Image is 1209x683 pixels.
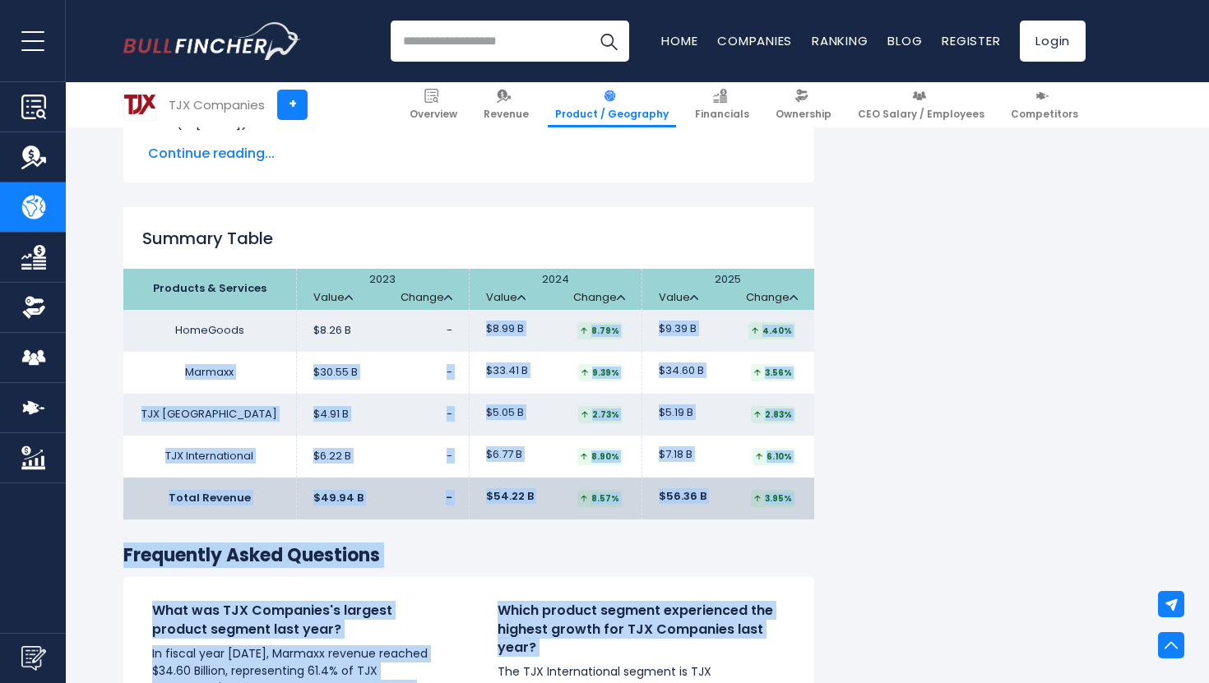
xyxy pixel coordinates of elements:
span: $4.91 B [313,408,349,422]
a: Go to homepage [123,22,300,60]
span: - [447,448,452,464]
th: 2024 [469,269,642,310]
span: $33.41 B [486,364,528,378]
div: TJX Companies [169,95,265,114]
h4: Which product segment experienced the highest growth for TJX Companies last year? [498,602,785,657]
a: Companies [717,32,792,49]
div: 8.57% [577,490,623,507]
span: Financials [695,108,749,121]
span: Ownership [776,108,831,121]
a: Competitors [1003,82,1086,127]
img: TJX logo [124,89,155,120]
a: Value [659,291,698,305]
img: Ownership [21,295,46,320]
div: 8.90% [577,448,623,465]
span: $8.26 B [313,324,351,338]
th: 2023 [296,269,469,310]
a: Ownership [768,82,839,127]
a: Change [401,291,452,305]
span: $30.55 B [313,366,358,380]
span: Overview [410,108,457,121]
button: Search [588,21,629,62]
span: $5.05 B [486,406,524,420]
span: $54.22 B [486,490,534,504]
span: - [446,490,452,505]
span: CEO Salary / Employees [858,108,984,121]
th: Products & Services [123,269,296,310]
span: $5.19 B [659,406,693,420]
a: Change [573,291,625,305]
span: - [447,364,452,380]
h2: Summary Table [123,226,814,251]
a: Blog [887,32,922,49]
span: Product / Geography [555,108,669,121]
span: - [447,322,452,338]
a: CEO Salary / Employees [850,82,992,127]
a: Financials [688,82,757,127]
td: TJX [GEOGRAPHIC_DATA] [123,394,296,436]
span: Continue reading... [148,144,790,164]
a: Overview [402,82,465,127]
div: 9.39% [578,364,623,381]
span: Competitors [1011,108,1078,121]
a: Login [1020,21,1086,62]
a: Value [313,291,353,305]
img: Bullfincher logo [123,22,301,60]
td: Total Revenue [123,478,296,519]
td: Marmaxx [123,352,296,394]
div: 2.73% [578,406,623,423]
div: 3.56% [751,364,795,381]
a: Ranking [812,32,868,49]
div: 3.95% [751,490,795,507]
td: HomeGoods [123,310,296,352]
div: 4.40% [748,322,795,339]
span: $56.36 B [659,490,706,504]
div: 8.79% [577,322,623,339]
div: 6.10% [753,448,795,465]
span: - [447,406,452,422]
span: $9.39 B [659,322,697,336]
h4: What was TJX Companies's largest product segment last year? [152,602,440,639]
span: $49.94 B [313,491,364,505]
th: 2025 [642,269,814,310]
td: TJX International [123,436,296,478]
span: Revenue [484,108,529,121]
span: $34.60 B [659,364,704,378]
span: $7.18 B [659,448,693,462]
span: $6.22 B [313,450,351,464]
a: Product / Geography [548,82,676,127]
span: $6.77 B [486,448,522,462]
a: Register [942,32,1000,49]
a: Home [661,32,697,49]
a: Change [746,291,798,305]
h3: Frequently Asked Questions [123,544,814,568]
a: + [277,90,308,120]
div: 2.83% [751,406,795,423]
span: $8.99 B [486,322,524,336]
a: Value [486,291,526,305]
a: Revenue [476,82,536,127]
